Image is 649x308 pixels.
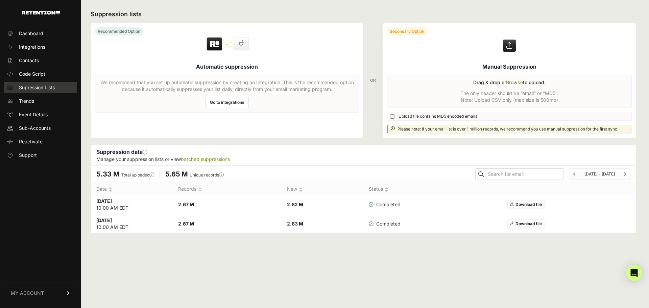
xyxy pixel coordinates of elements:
[91,214,173,234] td: 10:00 AM EDT
[19,71,45,77] span: Code Script
[287,202,303,207] strong: 2.82 M
[19,125,51,132] span: Sub-Accounts
[198,187,202,192] img: no_sort-eaf950dc5ab64cae54d48a5578032e96f70b2ecb7d747501f34c8f2db400fb66.gif
[626,265,642,281] div: Open Intercom Messenger
[96,170,120,178] span: 5.33 M
[91,145,636,165] div: Suppression data
[96,198,112,204] strong: [DATE]
[4,123,77,134] a: Sub-Accounts
[19,30,43,37] span: Dashboard
[121,172,154,177] label: Total uploaded
[580,171,619,177] li: [DATE] - [DATE]
[190,172,224,177] label: Unique records
[226,44,231,45] img: integration
[385,187,388,192] img: no_sort-eaf950dc5ab64cae54d48a5578032e96f70b2ecb7d747501f34c8f2db400fb66.gif
[4,136,77,147] a: Reactivate
[19,44,45,50] span: Integrations
[282,183,363,195] th: New
[507,200,545,209] a: Download file
[178,202,194,207] strong: 2.67 M
[91,9,636,19] h2: Suppression lists
[165,170,188,178] span: 5.65 M
[4,55,77,66] a: Contacts
[569,168,630,180] nav: Page navigation
[4,96,77,106] a: Trends
[370,23,376,138] div: OR
[19,98,34,104] span: Trends
[399,114,478,119] span: Upload file contains MD5 encoded emails.
[96,217,112,223] strong: [DATE]
[206,97,249,108] a: Go to integrations
[11,290,44,297] span: MY ACCOUNT
[109,187,112,192] img: no_sort-eaf950dc5ab64cae54d48a5578032e96f70b2ecb7d747501f34c8f2db400fb66.gif
[19,152,37,159] span: Support
[19,84,55,91] span: Supression Lists
[99,79,355,93] p: We recommend that you set up automatic suppression by creating an Integration. This is the recomm...
[287,221,303,227] strong: 2.83 M
[4,150,77,161] a: Support
[4,283,77,303] a: MY ACCOUNT
[178,221,194,227] strong: 2.67 M
[19,111,48,118] span: Event Details
[507,219,545,228] a: Download file
[96,156,630,163] p: Manage your suppression lists or view
[19,138,43,145] span: Reactivate
[196,63,258,71] h5: Automatic suppression
[173,183,282,195] th: Records
[181,156,230,162] a: batched suppressions
[4,28,77,39] a: Dashboard
[363,183,418,195] th: Status
[206,37,223,52] img: Retention
[486,169,563,179] input: Search for email
[4,42,77,52] a: Integrations
[226,46,231,47] img: integration
[226,42,231,43] img: integration
[623,171,626,176] a: Next
[22,11,60,15] img: Retention.com
[299,187,303,192] img: no_sort-eaf950dc5ab64cae54d48a5578032e96f70b2ecb7d747501f34c8f2db400fb66.gif
[4,82,77,93] a: Supression Lists
[19,57,39,64] span: Contacts
[4,69,77,79] a: Code Script
[573,171,576,176] a: Previous
[390,114,394,119] input: Upload file contains MD5 encoded emails.
[4,109,77,120] a: Event Details
[369,201,401,208] span: Completed
[91,183,173,195] th: Date
[369,220,401,227] span: Completed
[95,27,143,35] div: Recommended Option
[91,195,173,214] td: 10:00 AM EDT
